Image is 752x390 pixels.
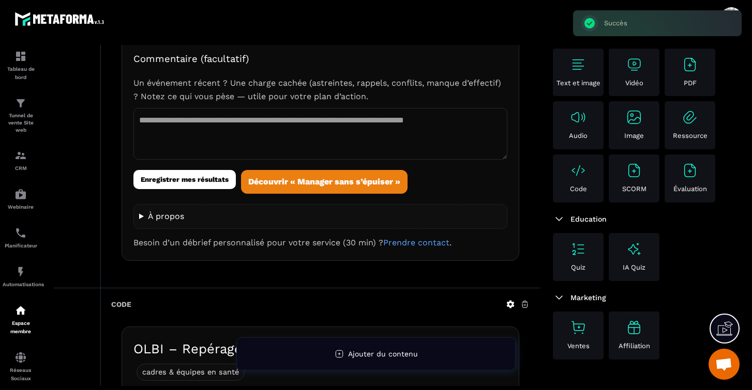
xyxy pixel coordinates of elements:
img: formation [14,97,27,110]
img: text-image [626,319,642,336]
span: Education [570,213,607,225]
img: text-image no-wrap [570,162,586,179]
p: Text et image [557,78,600,89]
span: Marketing [570,292,606,303]
img: formation [14,149,27,162]
h2: Commentaire (facultatif) [133,51,507,66]
p: Audio [569,131,588,142]
p: Image [624,131,644,142]
img: automations [14,304,27,317]
p: SCORM [622,184,646,195]
p: Évaluation [673,184,707,195]
p: Automatisations [3,280,39,289]
img: logo [14,9,108,28]
span: cadres & équipes en santé [137,364,245,381]
p: Code [570,184,587,195]
a: automationsautomationsEspace membre [3,297,39,344]
a: automationsautomationsWebinaire [3,180,39,219]
p: Webinaire [3,203,39,211]
button: Enregistrer mes résultats [133,170,236,189]
p: CRM [3,164,39,173]
p: Tableau de bord [3,65,39,82]
p: Planificateur [3,242,39,250]
p: PDF [684,78,697,89]
p: Ressource [673,131,708,142]
img: text-image no-wrap [682,56,698,73]
a: Découvrir « Manager sans s’épuiser » [241,170,408,194]
img: arrow-down [553,291,565,304]
p: Réseaux Sociaux [3,366,39,383]
p: Un événement récent ? Une charge cachée (astreintes, rappels, conflits, manque d’effectif) ? Note... [133,76,507,103]
img: text-image no-wrap [682,162,698,179]
span: Ajouter du contenu [348,348,418,360]
img: scheduler [14,227,27,239]
p: Affiliation [619,341,650,352]
img: automations [14,188,27,200]
img: text-image no-wrap [570,109,586,126]
a: formationformationTunnel de vente Site web [3,89,39,142]
h6: Code [111,299,131,310]
img: text-image no-wrap [626,162,642,179]
p: Ventes [567,341,590,352]
img: arrow-down [553,213,565,225]
img: text-image no-wrap [626,56,642,73]
a: schedulerschedulerPlanificateur [3,219,39,258]
img: text-image [626,241,642,257]
img: text-image no-wrap [682,109,698,126]
a: automationsautomationsAutomatisations [3,258,39,297]
p: Quiz [571,262,585,273]
a: formationformationTableau de bord [3,42,39,89]
p: IA Quiz [623,262,645,273]
div: Ouvrir le chat [709,349,740,380]
img: text-image no-wrap [570,241,586,257]
p: Tunnel de vente Site web [3,112,39,134]
a: Prendre contact [383,238,449,247]
img: automations [14,266,27,278]
img: text-image no-wrap [570,319,586,336]
a: formationformationCRM [3,142,39,180]
img: formation [14,50,27,63]
p: Besoin d’un débrief personnalisé pour votre service (30 min) ? . [133,236,507,249]
p: Vidéo [625,78,643,89]
summary: À propos [139,210,502,223]
img: text-image no-wrap [626,109,642,126]
h1: OLBI – Repérage du risque d’épuisement [133,338,507,381]
p: Espace membre [3,319,39,336]
img: social-network [14,351,27,364]
img: text-image no-wrap [570,56,586,73]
